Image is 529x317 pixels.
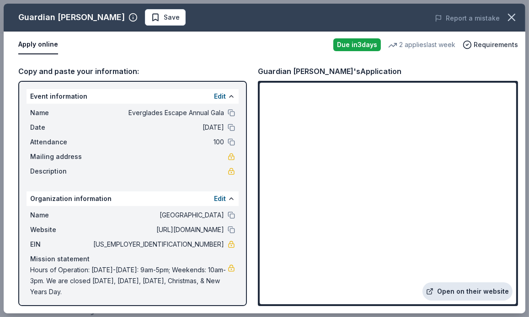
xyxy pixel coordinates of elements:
div: Guardian [PERSON_NAME]'s Application [258,65,401,77]
div: Event information [27,89,239,104]
button: Report a mistake [435,13,500,24]
span: EIN [30,239,91,250]
div: 2 applies last week [388,39,455,50]
div: Guardian [PERSON_NAME] [18,10,125,25]
span: [GEOGRAPHIC_DATA] [91,210,224,221]
span: Description [30,166,91,177]
div: Mission statement [30,254,235,264]
div: Copy and paste your information: [18,65,247,77]
button: Apply online [18,35,58,54]
span: [URL][DOMAIN_NAME] [91,224,224,235]
span: Mailing address [30,151,91,162]
span: Name [30,107,91,118]
span: [DATE] [91,122,224,133]
span: Attendance [30,137,91,148]
div: Due in 3 days [333,38,381,51]
button: Save [145,9,186,26]
span: Date [30,122,91,133]
span: Website [30,224,91,235]
button: Edit [214,91,226,102]
span: [US_EMPLOYER_IDENTIFICATION_NUMBER] [91,239,224,250]
span: Requirements [474,39,518,50]
button: Edit [214,193,226,204]
button: Requirements [463,39,518,50]
div: Organization information [27,191,239,206]
span: Hours of Operation: [DATE]-[DATE]: 9am-5pm; Weekends: 10am-3pm. We are closed [DATE], [DATE], [DA... [30,264,228,297]
span: Name [30,210,91,221]
a: Open on their website [422,282,513,301]
span: Everglades Escape Annual Gala [91,107,224,118]
span: Save [164,12,180,23]
span: 100 [91,137,224,148]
